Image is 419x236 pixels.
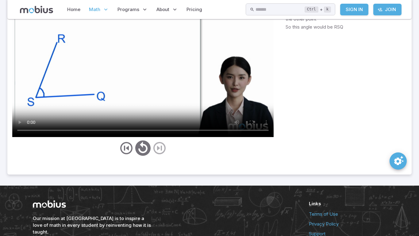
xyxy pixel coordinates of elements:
[309,221,386,227] a: Privacy Policy
[119,141,134,155] button: previous
[185,2,204,17] a: Pricing
[324,6,331,13] kbd: k
[134,139,152,157] button: play/pause/restart
[89,6,100,13] span: Math
[286,24,343,30] p: So this angle would be RSQ
[305,6,318,13] kbd: Ctrl
[340,4,368,15] a: Sign In
[117,6,139,13] span: Programs
[65,2,82,17] a: Home
[305,6,331,13] div: +
[309,211,386,218] a: Terms of Use
[309,200,386,207] h6: Links
[33,215,152,235] h6: Our mission at [GEOGRAPHIC_DATA] is to inspire a love of math in every student by reinventing how...
[373,4,402,15] a: Join
[390,152,407,170] button: SpeedDial teaching preferences
[156,6,169,13] span: About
